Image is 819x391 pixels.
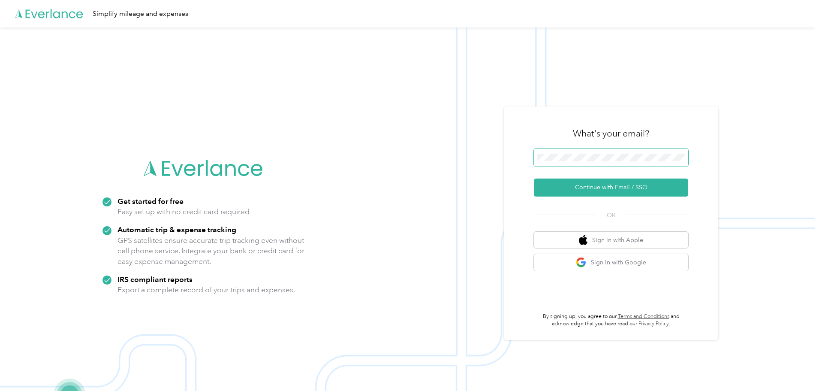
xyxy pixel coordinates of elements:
[534,232,688,249] button: apple logoSign in with Apple
[117,225,236,234] strong: Automatic trip & expense tracking
[573,127,649,139] h3: What's your email?
[93,9,188,19] div: Simplify mileage and expenses
[534,254,688,271] button: google logoSign in with Google
[576,257,587,268] img: google logo
[579,235,587,246] img: apple logo
[534,179,688,197] button: Continue with Email / SSO
[117,285,295,295] p: Export a complete record of your trips and expenses.
[596,211,626,220] span: OR
[638,321,669,327] a: Privacy Policy
[618,313,669,320] a: Terms and Conditions
[117,235,305,267] p: GPS satellites ensure accurate trip tracking even without cell phone service. Integrate your bank...
[534,313,688,328] p: By signing up, you agree to our and acknowledge that you have read our .
[117,206,250,217] p: Easy set up with no credit card required
[117,197,184,206] strong: Get started for free
[117,275,193,284] strong: IRS compliant reports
